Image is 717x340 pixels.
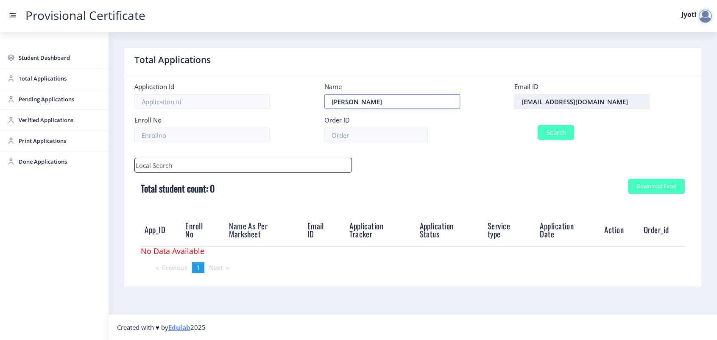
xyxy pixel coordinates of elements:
[134,128,270,142] input: Enrollno
[324,82,342,91] label: Name
[181,214,225,246] th: Enroll No
[324,94,460,109] input: name
[639,214,685,246] th: Order_id
[134,116,162,124] label: Enroll No
[600,214,640,246] th: Action
[303,214,346,246] th: Email ID
[483,214,536,246] th: Service type
[514,82,538,91] label: Email ID
[536,214,600,246] th: Application Date
[225,214,303,246] th: Name As Per Marksheet
[141,214,181,246] th: App_ID
[196,263,200,272] span: 1
[134,82,174,91] label: Application Id
[141,181,215,195] b: Total student count: 0
[19,136,102,146] span: Print Applications
[324,128,428,142] input: Order
[538,125,574,140] button: Search
[117,323,206,332] span: Created with ♥ by 2025
[141,246,204,256] span: No Data Available
[346,214,416,246] th: Application Tracker
[416,214,483,246] th: Application Status
[628,179,685,194] button: Download Excel
[19,115,102,125] span: Verified Applications
[134,158,352,173] input: Local Search
[134,55,211,65] label: Total Applications
[514,94,650,109] input: email
[209,263,223,272] span: Next
[17,11,154,20] a: Provisional Certificate
[168,323,190,332] a: Edulab
[19,156,102,167] span: Done Applications
[162,263,187,272] span: Previous
[324,116,350,124] label: Order ID
[19,94,102,104] span: Pending Applications
[636,183,676,190] div: Download Excel
[134,94,270,109] input: Application Id
[134,262,691,273] ul: Pagination
[19,73,102,84] span: Total Applications
[19,53,102,63] span: Student Dashboard
[681,11,697,18] label: Jyoti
